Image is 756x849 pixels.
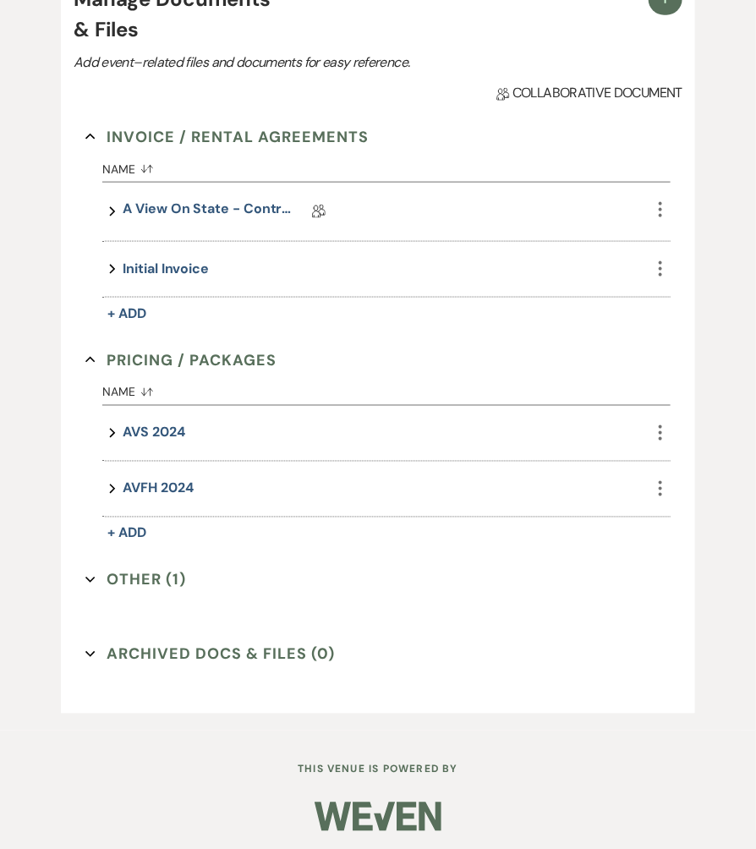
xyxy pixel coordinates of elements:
[102,258,123,281] button: expand
[102,478,123,501] button: expand
[123,478,193,501] button: AVFH 2024
[123,258,209,281] button: Initial Invoice
[496,83,682,103] span: Collaborative document
[102,302,151,326] button: + Add
[123,422,184,445] button: AVS 2024
[123,199,292,225] a: A View on State - Contract
[85,348,277,373] button: Pricing / Packages
[74,52,666,74] p: Add event–related files and documents for easy reference.
[102,373,649,405] button: Name
[102,150,649,182] button: Name
[102,199,123,225] button: expand
[107,524,146,542] span: + Add
[85,124,369,150] button: Invoice / Rental Agreements
[102,422,123,445] button: expand
[85,567,186,593] button: Other (1)
[85,642,335,667] button: Archived Docs & Files (0)
[107,304,146,322] span: + Add
[102,522,151,545] button: + Add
